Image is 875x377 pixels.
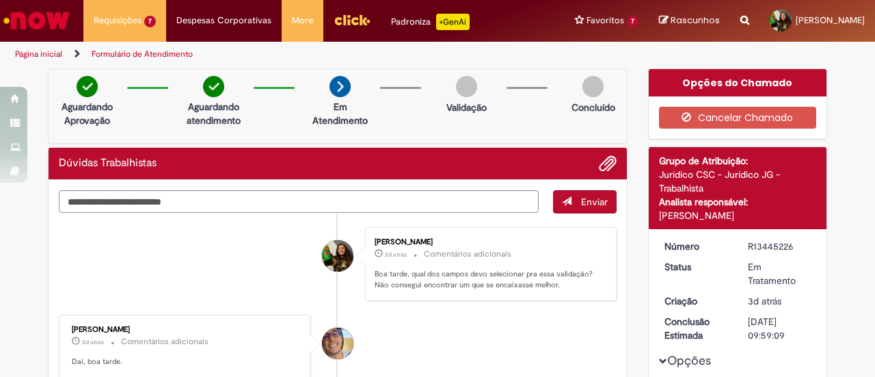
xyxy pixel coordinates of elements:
[654,260,738,274] dt: Status
[659,209,817,222] div: [PERSON_NAME]
[424,248,511,260] small: Comentários adicionais
[571,101,615,114] p: Concluído
[748,295,781,307] time: 25/08/2025 16:02:19
[748,294,811,308] div: 25/08/2025 16:02:19
[446,101,487,114] p: Validação
[587,14,624,27] span: Favoritos
[654,239,738,253] dt: Número
[176,14,271,27] span: Despesas Corporativas
[59,190,539,213] textarea: Digite sua mensagem aqui...
[1,7,72,34] img: ServiceNow
[82,338,104,346] span: 2d atrás
[203,76,224,97] img: check-circle-green.png
[659,195,817,209] div: Analista responsável:
[385,250,407,259] time: 26/08/2025 15:58:28
[334,10,371,30] img: click_logo_yellow_360x200.png
[15,49,62,60] a: Página inicial
[59,157,157,170] h2: Dúvidas Trabalhistas Histórico de tíquete
[436,14,470,30] p: +GenAi
[659,107,817,129] button: Cancelar Chamado
[144,16,156,27] span: 7
[748,239,811,253] div: R13445226
[77,76,98,97] img: check-circle-green.png
[748,295,781,307] span: 3d atrás
[796,14,865,26] span: [PERSON_NAME]
[659,168,817,195] div: Jurídico CSC - Jurídico JG - Trabalhista
[599,155,617,172] button: Adicionar anexos
[82,338,104,346] time: 26/08/2025 13:38:27
[180,100,247,127] p: Aguardando atendimento
[659,14,720,27] a: Rascunhos
[385,250,407,259] span: 2d atrás
[654,315,738,342] dt: Conclusão Estimada
[659,154,817,168] div: Grupo de Atribuição:
[649,69,827,96] div: Opções do Chamado
[54,100,120,127] p: Aguardando Aprovação
[92,49,193,60] a: Formulário de Atendimento
[582,76,604,97] img: img-circle-grey.png
[94,14,142,27] span: Requisições
[553,190,617,213] button: Enviar
[581,196,608,208] span: Enviar
[322,240,353,272] div: Daiane Rodrigues Gomes
[72,326,299,334] div: [PERSON_NAME]
[654,294,738,308] dt: Criação
[748,260,811,287] div: Em Tratamento
[671,14,720,27] span: Rascunhos
[375,238,602,246] div: [PERSON_NAME]
[748,315,811,342] div: [DATE] 09:59:09
[322,328,353,359] div: Pedro Henrique De Oliveira Alves
[121,336,208,348] small: Comentários adicionais
[456,76,477,97] img: img-circle-grey.png
[10,42,573,67] ul: Trilhas de página
[391,14,470,30] div: Padroniza
[375,269,602,290] p: Boa tarde, qual dos campos devo selecionar pra essa validação? Não consegui encontrar um que se e...
[307,100,373,127] p: Em Atendimento
[329,76,351,97] img: arrow-next.png
[292,14,313,27] span: More
[627,16,638,27] span: 7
